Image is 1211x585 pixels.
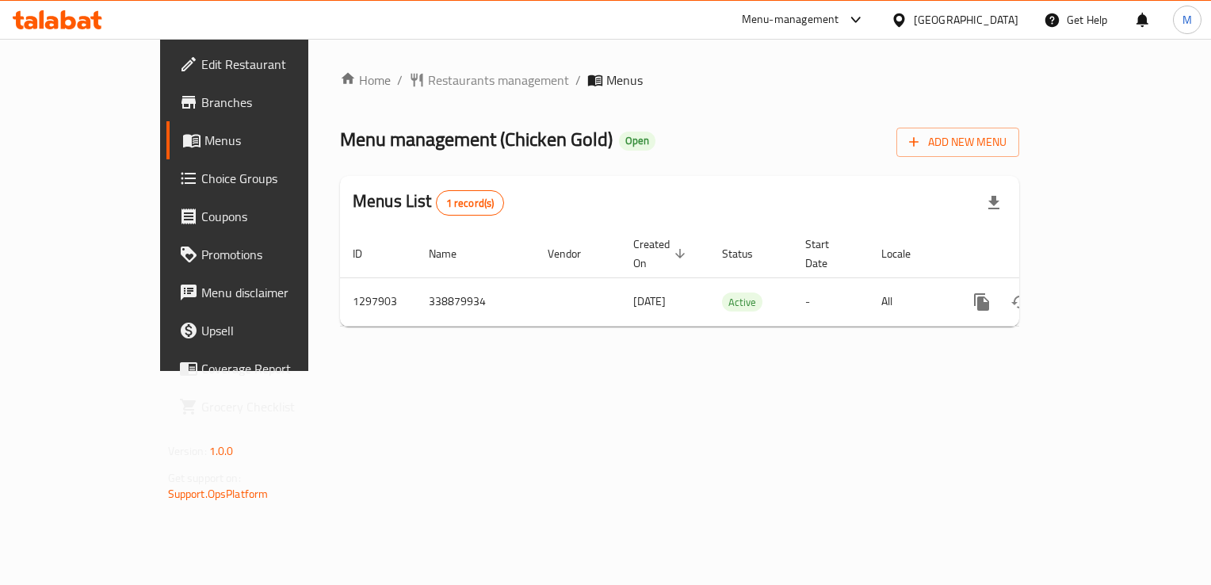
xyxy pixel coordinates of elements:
[914,11,1018,29] div: [GEOGRAPHIC_DATA]
[201,207,350,226] span: Coupons
[575,71,581,90] li: /
[619,132,655,151] div: Open
[548,244,602,263] span: Vendor
[963,283,1001,321] button: more
[201,93,350,112] span: Branches
[340,230,1128,327] table: enhanced table
[166,159,362,197] a: Choice Groups
[896,128,1019,157] button: Add New Menu
[166,312,362,350] a: Upsell
[166,235,362,273] a: Promotions
[793,277,869,326] td: -
[633,291,666,312] span: [DATE]
[428,71,569,90] span: Restaurants management
[201,321,350,340] span: Upsell
[168,484,269,504] a: Support.OpsPlatform
[166,350,362,388] a: Coverage Report
[436,190,505,216] div: Total records count
[416,277,535,326] td: 338879934
[166,197,362,235] a: Coupons
[722,293,762,312] span: Active
[1182,11,1192,29] span: M
[437,196,504,211] span: 1 record(s)
[168,468,241,488] span: Get support on:
[201,283,350,302] span: Menu disclaimer
[633,235,690,273] span: Created On
[166,45,362,83] a: Edit Restaurant
[340,71,1019,90] nav: breadcrumb
[429,244,477,263] span: Name
[201,359,350,378] span: Coverage Report
[353,244,383,263] span: ID
[201,397,350,416] span: Grocery Checklist
[606,71,643,90] span: Menus
[209,441,234,461] span: 1.0.0
[166,121,362,159] a: Menus
[204,131,350,150] span: Menus
[397,71,403,90] li: /
[909,132,1007,152] span: Add New Menu
[1001,283,1039,321] button: Change Status
[340,277,416,326] td: 1297903
[409,71,569,90] a: Restaurants management
[340,71,391,90] a: Home
[805,235,850,273] span: Start Date
[166,273,362,312] a: Menu disclaimer
[201,245,350,264] span: Promotions
[201,55,350,74] span: Edit Restaurant
[168,441,207,461] span: Version:
[881,244,931,263] span: Locale
[975,184,1013,222] div: Export file
[166,388,362,426] a: Grocery Checklist
[619,134,655,147] span: Open
[353,189,504,216] h2: Menus List
[340,121,613,157] span: Menu management ( Chicken Gold )
[869,277,950,326] td: All
[742,10,839,29] div: Menu-management
[722,244,774,263] span: Status
[201,169,350,188] span: Choice Groups
[950,230,1128,278] th: Actions
[166,83,362,121] a: Branches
